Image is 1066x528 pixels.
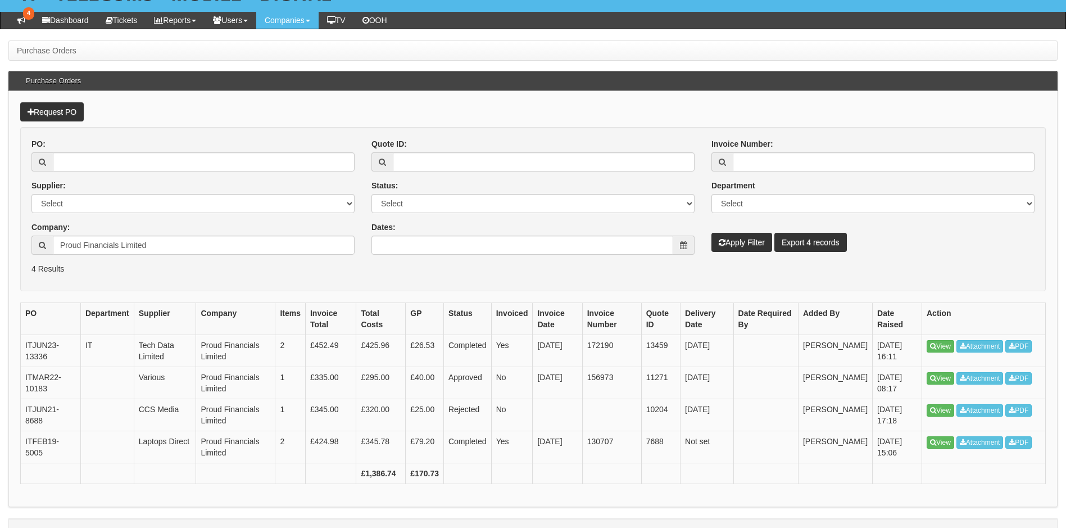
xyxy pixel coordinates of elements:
td: Proud Financials Limited [196,431,275,463]
td: [DATE] [681,335,733,367]
td: Various [134,367,196,399]
button: Apply Filter [711,233,772,252]
li: Purchase Orders [17,45,76,56]
td: Approved [443,367,491,399]
a: OOH [354,12,396,29]
td: 1 [275,399,306,431]
th: Total Costs [356,303,406,335]
a: Attachment [956,372,1004,385]
td: [PERSON_NAME] [798,367,872,399]
span: 4 [23,7,34,20]
td: £79.20 [406,431,444,463]
a: PDF [1005,436,1032,449]
th: Invoice Number [582,303,641,335]
th: Items [275,303,306,335]
a: Attachment [956,436,1004,449]
td: £452.49 [305,335,356,367]
th: GP [406,303,444,335]
a: Companies [256,12,319,29]
td: Yes [491,335,533,367]
td: 172190 [582,335,641,367]
td: 156973 [582,367,641,399]
td: [PERSON_NAME] [798,335,872,367]
th: Date Raised [873,303,922,335]
td: £345.00 [305,399,356,431]
td: £425.96 [356,335,406,367]
a: View [927,436,954,449]
th: Quote ID [641,303,680,335]
td: £295.00 [356,367,406,399]
a: Request PO [20,102,84,121]
a: Dashboard [34,12,97,29]
td: £26.53 [406,335,444,367]
td: [DATE] [681,367,733,399]
th: PO [21,303,81,335]
td: £40.00 [406,367,444,399]
td: Proud Financials Limited [196,367,275,399]
a: PDF [1005,340,1032,353]
th: Added By [798,303,872,335]
td: No [491,399,533,431]
td: ITFEB19-5005 [21,431,81,463]
td: 11271 [641,367,680,399]
label: Supplier: [31,180,66,191]
td: IT [80,335,134,367]
td: ITMAR22-10183 [21,367,81,399]
a: PDF [1005,372,1032,385]
td: ITJUN21-8688 [21,399,81,431]
p: 4 Results [31,263,1035,274]
a: Reports [146,12,205,29]
th: Company [196,303,275,335]
td: [DATE] 17:18 [873,399,922,431]
td: Not set [681,431,733,463]
th: £1,386.74 [356,463,406,484]
td: No [491,367,533,399]
h3: Purchase Orders [20,71,87,91]
th: Date Required By [733,303,798,335]
th: Status [443,303,491,335]
a: Export 4 records [774,233,847,252]
label: Status: [371,180,398,191]
td: [DATE] [533,431,582,463]
a: View [927,340,954,353]
th: Delivery Date [681,303,733,335]
td: 1 [275,367,306,399]
label: Invoice Number: [711,138,773,150]
a: Tickets [97,12,146,29]
td: 2 [275,335,306,367]
td: £25.00 [406,399,444,431]
th: Invoice Date [533,303,582,335]
td: [PERSON_NAME] [798,431,872,463]
th: £170.73 [406,463,444,484]
label: Quote ID: [371,138,407,150]
td: Proud Financials Limited [196,335,275,367]
th: Invoiced [491,303,533,335]
a: TV [319,12,354,29]
td: 2 [275,431,306,463]
td: [DATE] [533,335,582,367]
td: 13459 [641,335,680,367]
td: [PERSON_NAME] [798,399,872,431]
a: View [927,372,954,385]
td: £320.00 [356,399,406,431]
label: Department [711,180,755,191]
td: Completed [443,431,491,463]
a: Users [205,12,256,29]
th: Department [80,303,134,335]
td: [DATE] 15:06 [873,431,922,463]
th: Invoice Total [305,303,356,335]
label: PO: [31,138,46,150]
td: 7688 [641,431,680,463]
label: Company: [31,222,70,233]
td: Rejected [443,399,491,431]
td: Yes [491,431,533,463]
a: PDF [1005,404,1032,417]
a: Attachment [956,404,1004,417]
td: CCS Media [134,399,196,431]
td: £345.78 [356,431,406,463]
td: 130707 [582,431,641,463]
th: Supplier [134,303,196,335]
td: ITJUN23-13336 [21,335,81,367]
td: [DATE] [533,367,582,399]
td: Laptops Direct [134,431,196,463]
